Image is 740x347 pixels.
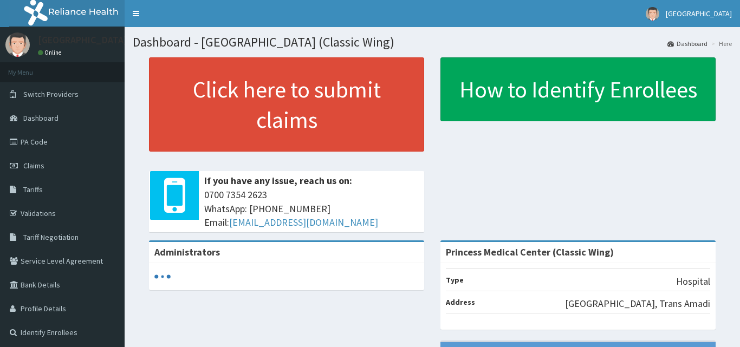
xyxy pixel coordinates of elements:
span: 0700 7354 2623 WhatsApp: [PHONE_NUMBER] Email: [204,188,419,230]
h1: Dashboard - [GEOGRAPHIC_DATA] (Classic Wing) [133,35,732,49]
a: How to Identify Enrollees [440,57,716,121]
p: [GEOGRAPHIC_DATA] [38,35,127,45]
li: Here [709,39,732,48]
img: User Image [646,7,659,21]
a: Dashboard [667,39,707,48]
span: Tariffs [23,185,43,194]
strong: Princess Medical Center (Classic Wing) [446,246,614,258]
b: Administrators [154,246,220,258]
img: User Image [5,32,30,57]
b: Address [446,297,475,307]
svg: audio-loading [154,269,171,285]
b: If you have any issue, reach us on: [204,174,352,187]
span: Switch Providers [23,89,79,99]
span: Claims [23,161,44,171]
span: Tariff Negotiation [23,232,79,242]
span: Dashboard [23,113,59,123]
a: Click here to submit claims [149,57,424,152]
a: [EMAIL_ADDRESS][DOMAIN_NAME] [229,216,378,228]
span: [GEOGRAPHIC_DATA] [666,9,732,18]
p: Hospital [676,274,710,289]
b: Type [446,275,464,285]
p: [GEOGRAPHIC_DATA], Trans Amadi [565,297,710,311]
a: Online [38,49,64,56]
